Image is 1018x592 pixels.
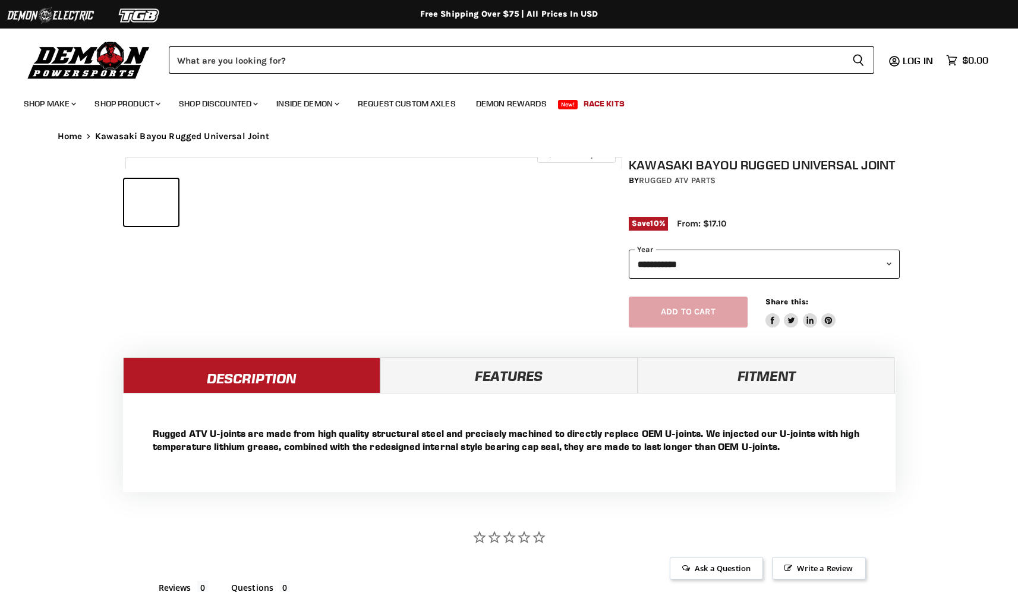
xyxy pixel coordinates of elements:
[629,217,668,230] span: Save %
[380,357,638,393] a: Features
[677,218,726,229] span: From: $17.10
[169,46,843,74] input: Search
[267,92,346,116] a: Inside Demon
[58,131,83,141] a: Home
[575,92,634,116] a: Race Kits
[15,87,985,116] ul: Main menu
[349,92,465,116] a: Request Custom Axles
[170,92,265,116] a: Shop Discounted
[940,52,994,69] a: $0.00
[843,46,874,74] button: Search
[467,92,556,116] a: Demon Rewards
[169,46,874,74] form: Product
[6,4,95,27] img: Demon Electric Logo 2
[650,219,658,228] span: 10
[629,158,900,172] h1: Kawasaki Bayou Rugged Universal Joint
[15,92,83,116] a: Shop Make
[765,297,836,328] aside: Share this:
[153,427,866,453] p: Rugged ATV U-joints are made from high quality structural steel and precisely machined to directl...
[670,557,763,580] span: Ask a Question
[629,174,900,187] div: by
[897,55,940,66] a: Log in
[765,297,808,306] span: Share this:
[903,55,933,67] span: Log in
[95,131,269,141] span: Kawasaki Bayou Rugged Universal Joint
[962,55,988,66] span: $0.00
[639,175,716,185] a: Rugged ATV Parts
[543,150,609,159] span: Click to expand
[34,131,985,141] nav: Breadcrumbs
[629,250,900,279] select: year
[34,9,985,20] div: Free Shipping Over $75 | All Prices In USD
[638,357,895,393] a: Fitment
[24,39,154,81] img: Demon Powersports
[558,100,578,109] span: New!
[86,92,168,116] a: Shop Product
[95,4,184,27] img: TGB Logo 2
[123,357,380,393] a: Description
[124,179,178,226] button: IMAGE thumbnail
[772,557,865,580] span: Write a Review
